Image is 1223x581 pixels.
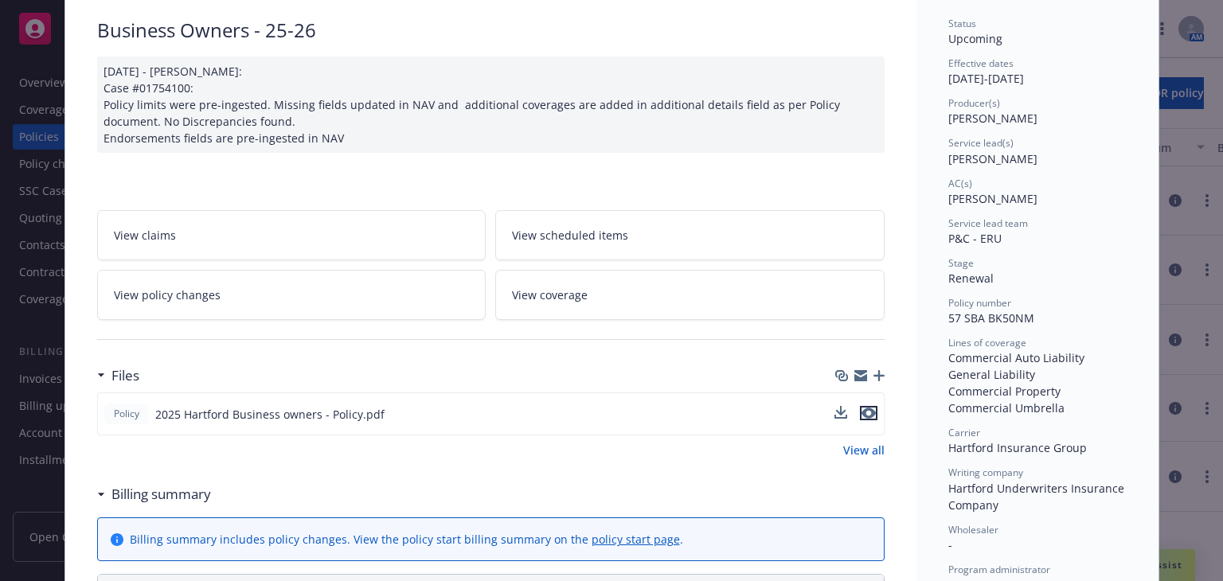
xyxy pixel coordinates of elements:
[592,532,680,547] a: policy start page
[948,96,1000,110] span: Producer(s)
[834,406,847,423] button: download file
[948,271,994,286] span: Renewal
[948,366,1127,383] div: General Liability
[114,287,221,303] span: View policy changes
[97,270,486,320] a: View policy changes
[948,310,1034,326] span: 57 SBA BK50NM
[97,17,885,44] div: Business Owners - 25-26
[97,365,139,386] div: Files
[948,57,1127,87] div: [DATE] - [DATE]
[948,383,1127,400] div: Commercial Property
[948,440,1087,455] span: Hartford Insurance Group
[948,563,1050,576] span: Program administrator
[97,484,211,505] div: Billing summary
[948,231,1002,246] span: P&C - ERU
[948,191,1037,206] span: [PERSON_NAME]
[948,400,1127,416] div: Commercial Umbrella
[948,111,1037,126] span: [PERSON_NAME]
[97,210,486,260] a: View claims
[512,227,628,244] span: View scheduled items
[512,287,588,303] span: View coverage
[97,57,885,153] div: [DATE] - [PERSON_NAME]: Case #01754100: Policy limits were pre-ingested. Missing fields updated i...
[948,466,1023,479] span: Writing company
[948,336,1026,349] span: Lines of coverage
[495,210,885,260] a: View scheduled items
[948,256,974,270] span: Stage
[948,216,1028,230] span: Service lead team
[130,531,683,548] div: Billing summary includes policy changes. View the policy start billing summary on the .
[948,481,1127,513] span: Hartford Underwriters Insurance Company
[114,227,176,244] span: View claims
[948,177,972,190] span: AC(s)
[834,406,847,419] button: download file
[948,57,1014,70] span: Effective dates
[948,537,952,552] span: -
[111,365,139,386] h3: Files
[495,270,885,320] a: View coverage
[948,31,1002,46] span: Upcoming
[948,349,1127,366] div: Commercial Auto Liability
[111,407,143,421] span: Policy
[860,406,877,423] button: preview file
[155,406,385,423] span: 2025 Hartford Business owners - Policy.pdf
[948,17,976,30] span: Status
[948,426,980,439] span: Carrier
[843,442,885,458] a: View all
[948,523,998,536] span: Wholesaler
[948,296,1011,310] span: Policy number
[948,136,1014,150] span: Service lead(s)
[860,406,877,420] button: preview file
[111,484,211,505] h3: Billing summary
[948,151,1037,166] span: [PERSON_NAME]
